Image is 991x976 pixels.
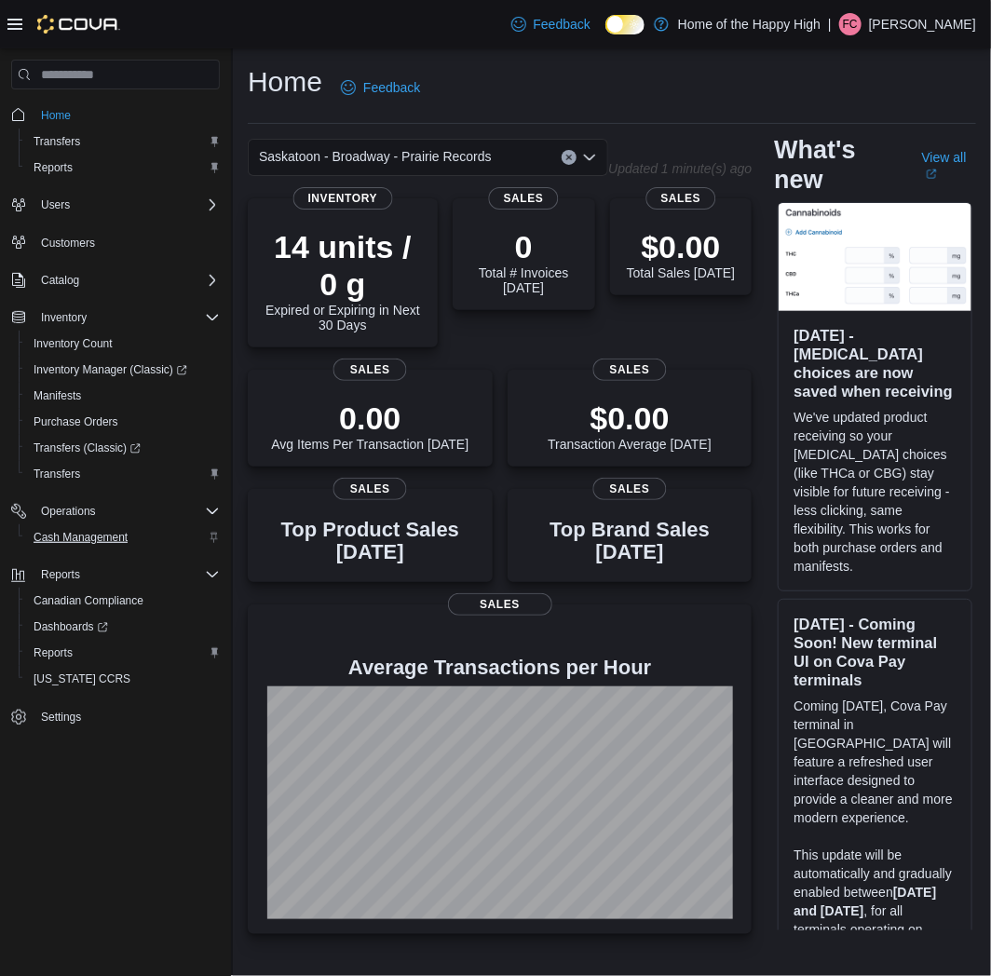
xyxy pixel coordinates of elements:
span: Customers [41,236,95,251]
span: Inventory [293,187,393,210]
button: Users [4,192,227,218]
span: Catalog [34,269,220,291]
span: Inventory Manager (Classic) [34,362,187,377]
span: Reports [34,563,220,586]
span: Cash Management [34,530,128,545]
span: Transfers [34,467,80,481]
button: Operations [4,498,227,524]
span: Canadian Compliance [26,590,220,612]
button: Reports [19,155,227,181]
button: Purchase Orders [19,409,227,435]
div: Expired or Expiring in Next 30 Days [263,228,423,332]
p: [PERSON_NAME] [869,13,976,35]
a: Feedback [333,69,428,106]
span: Settings [34,705,220,728]
button: Catalog [34,269,87,291]
h3: [DATE] - Coming Soon! New terminal UI on Cova Pay terminals [794,615,957,689]
span: Home [34,102,220,126]
button: Transfers [19,461,227,487]
a: Canadian Compliance [26,590,151,612]
span: Reports [26,156,220,179]
a: Inventory Manager (Classic) [26,359,195,381]
span: Dashboards [26,616,220,638]
a: Manifests [26,385,88,407]
svg: External link [926,169,937,180]
button: Inventory [34,306,94,329]
button: Canadian Compliance [19,588,227,614]
span: Sales [593,359,667,381]
a: Transfers (Classic) [26,437,148,459]
span: Reports [34,645,73,660]
span: Reports [41,567,80,582]
button: Reports [34,563,88,586]
span: Inventory Count [34,336,113,351]
span: Transfers [26,463,220,485]
span: Users [41,197,70,212]
span: Operations [41,504,96,519]
button: Open list of options [582,150,597,165]
a: Transfers [26,463,88,485]
button: Transfers [19,129,227,155]
button: Inventory Count [19,331,227,357]
div: Transaction Average [DATE] [548,400,712,452]
span: Transfers [26,130,220,153]
span: Sales [448,593,552,616]
span: Purchase Orders [26,411,220,433]
button: Cash Management [19,524,227,550]
button: Reports [4,562,227,588]
span: Transfers [34,134,80,149]
a: Cash Management [26,526,135,549]
a: Home [34,104,78,127]
a: Transfers (Classic) [19,435,227,461]
h3: Top Brand Sales [DATE] [523,519,738,563]
button: Operations [34,500,103,522]
a: Dashboards [19,614,227,640]
span: Canadian Compliance [34,593,143,608]
button: Home [4,101,227,128]
span: Dashboards [34,619,108,634]
p: Home of the Happy High [678,13,821,35]
a: Purchase Orders [26,411,126,433]
button: Clear input [562,150,577,165]
div: Total # Invoices [DATE] [468,228,580,295]
p: $0.00 [548,400,712,437]
span: Inventory [41,310,87,325]
span: Transfers (Classic) [26,437,220,459]
p: We've updated product receiving so your [MEDICAL_DATA] choices (like THCa or CBG) stay visible fo... [794,408,957,576]
h1: Home [248,63,322,101]
span: Manifests [26,385,220,407]
span: Reports [34,160,73,175]
p: $0.00 [627,228,735,265]
h4: Average Transactions per Hour [263,657,737,679]
button: Customers [4,229,227,256]
p: 14 units / 0 g [263,228,423,303]
span: Customers [34,231,220,254]
span: Catalog [41,273,79,288]
span: Manifests [34,388,81,403]
span: Dark Mode [605,34,606,35]
span: Saskatoon - Broadway - Prairie Records [259,145,492,168]
span: Cash Management [26,526,220,549]
span: Washington CCRS [26,668,220,690]
span: Operations [34,500,220,522]
p: 0 [468,228,580,265]
img: Cova [37,15,120,34]
span: Sales [646,187,716,210]
a: Inventory Manager (Classic) [19,357,227,383]
span: Inventory [34,306,220,329]
span: Feedback [363,78,420,97]
a: Inventory Count [26,332,120,355]
a: View allExternal link [922,150,976,180]
span: Sales [333,359,407,381]
span: Sales [489,187,559,210]
strong: [DATE] and [DATE] [794,885,936,918]
span: Sales [333,478,407,500]
p: Coming [DATE], Cova Pay terminal in [GEOGRAPHIC_DATA] will feature a refreshed user interface des... [794,697,957,827]
input: Dark Mode [605,15,645,34]
span: Reports [26,642,220,664]
button: Inventory [4,305,227,331]
button: Settings [4,703,227,730]
a: [US_STATE] CCRS [26,668,138,690]
nav: Complex example [11,93,220,779]
span: Users [34,194,220,216]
